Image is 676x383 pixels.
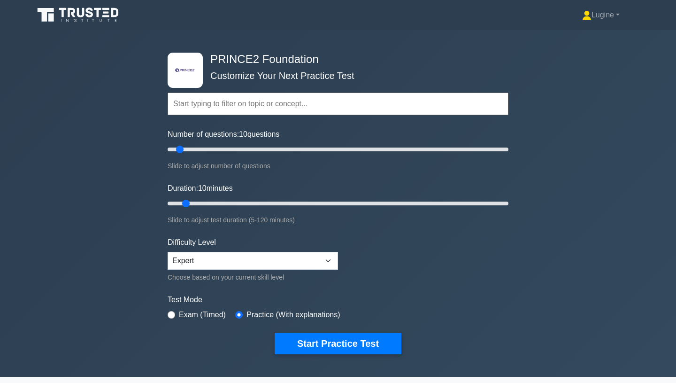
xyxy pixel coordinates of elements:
[560,6,642,24] a: Lugine
[168,294,508,305] label: Test Mode
[179,309,226,320] label: Exam (Timed)
[239,130,247,138] span: 10
[168,183,233,194] label: Duration: minutes
[168,160,508,172] div: Slide to adjust number of questions
[246,309,340,320] label: Practice (With explanations)
[168,93,508,115] input: Start typing to filter on topic or concept...
[168,272,338,283] div: Choose based on your current skill level
[168,214,508,226] div: Slide to adjust test duration (5-120 minutes)
[207,53,462,66] h4: PRINCE2 Foundation
[168,237,216,248] label: Difficulty Level
[168,129,279,140] label: Number of questions: questions
[198,184,207,192] span: 10
[275,333,401,354] button: Start Practice Test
